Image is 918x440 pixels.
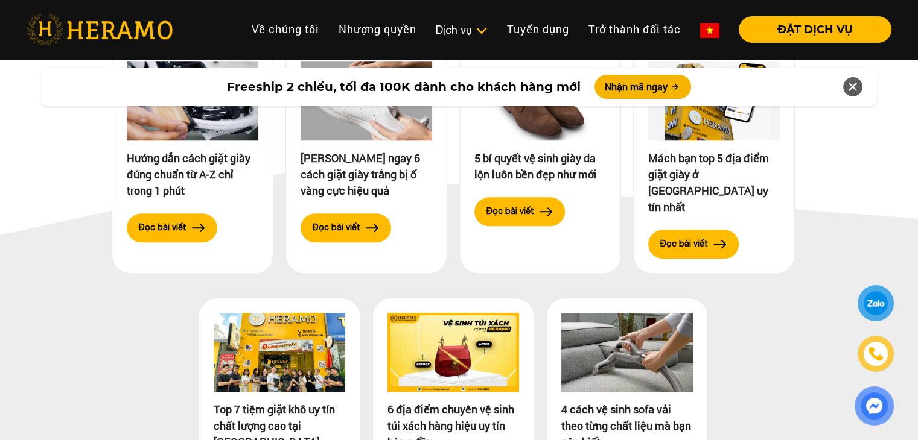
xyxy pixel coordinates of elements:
img: heramo-logo.png [27,14,173,45]
label: Đọc bài viết [139,221,186,234]
a: Tuyển dụng [497,16,579,42]
button: ĐẶT DỊCH VỤ [739,16,891,43]
div: [PERSON_NAME] ngay 6 cách giặt giày trắng bị ố vàng cực hiệu quả [301,150,432,199]
img: arrow [366,224,379,232]
button: Đọc bài viết [648,230,739,259]
button: Đọc bài viết [474,197,565,226]
a: phone-icon [858,336,893,371]
img: arrow [192,224,205,232]
div: Dịch vụ [436,22,488,38]
a: ĐẶT DỊCH VỤ [729,24,891,35]
label: Đọc bài viết [313,221,360,234]
img: subToggleIcon [475,25,488,37]
label: Đọc bài viết [486,205,534,218]
div: Hướng dẫn cách giặt giày đúng chuẩn từ A-Z chỉ trong 1 phút [127,150,258,199]
img: arrow [713,240,727,248]
label: Đọc bài viết [660,237,708,250]
div: Mách bạn top 5 địa điểm giặt giày ở [GEOGRAPHIC_DATA] uy tín nhất [648,150,780,215]
a: Về chúng tôi [242,16,329,42]
img: vn-flag.png [700,23,719,38]
img: phone-icon [869,347,883,361]
img: 6 địa điểm chuyên vệ sinh túi xách hàng hiệu uy tín hàng đầu [387,313,519,392]
a: Trở thành đối tác [579,16,690,42]
button: Đọc bài viết [301,213,391,242]
span: Freeship 2 chiều, tối đa 100K dành cho khách hàng mới [226,78,580,96]
button: Nhận mã ngay [594,75,691,99]
img: Top 7 tiệm giặt khô uy tín chất lượng cao tại TPHCM [214,313,345,392]
img: arrow [540,207,553,216]
img: 4 cách vệ sinh sofa vải theo từng chất liệu mà bạn nên biết [561,313,693,392]
button: Đọc bài viết [127,213,217,242]
div: 5 bí quyết vệ sinh giày da lộn luôn bền đẹp như mới [474,150,606,183]
a: Nhượng quyền [329,16,426,42]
